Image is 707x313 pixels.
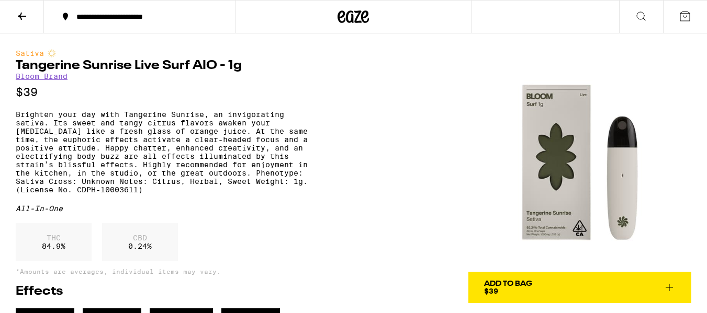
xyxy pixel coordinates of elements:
[484,280,532,287] div: Add To Bag
[48,49,56,57] img: sativaColor.svg
[16,223,92,261] div: 84.9 %
[16,204,320,213] div: All-In-One
[16,110,320,194] p: Brighten your day with Tangerine Sunrise, an invigorating sativa. Its sweet and tangy citrus flav...
[16,49,320,57] div: Sativa
[102,223,178,261] div: 0.24 %
[468,49,691,272] img: Bloom Brand - Tangerine Sunrise Live Surf AIO - 1g
[42,234,65,242] p: THC
[128,234,152,242] p: CBD
[16,86,320,99] p: $39
[16,285,320,298] h2: Effects
[484,287,498,295] span: $39
[16,72,68,80] a: Bloom Brand
[468,272,691,303] button: Add To Bag$39
[16,268,320,275] p: *Amounts are averages, individual items may vary.
[16,60,320,72] h1: Tangerine Sunrise Live Surf AIO - 1g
